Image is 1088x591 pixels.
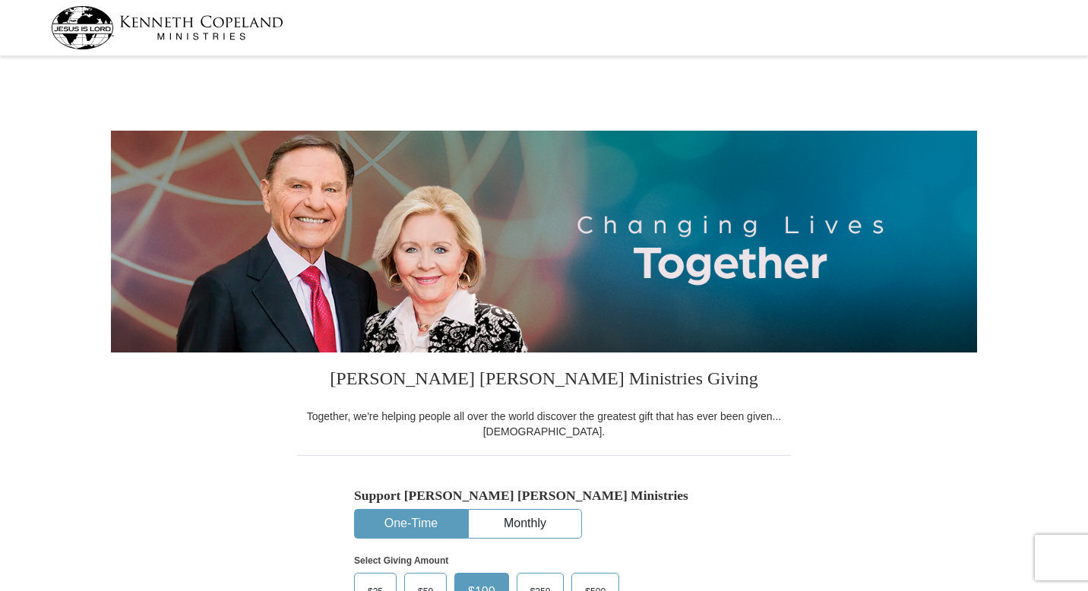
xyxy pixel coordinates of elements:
h5: Support [PERSON_NAME] [PERSON_NAME] Ministries [354,488,734,504]
img: kcm-header-logo.svg [51,6,283,49]
h3: [PERSON_NAME] [PERSON_NAME] Ministries Giving [297,352,791,409]
button: Monthly [469,510,581,538]
div: Together, we're helping people all over the world discover the greatest gift that has ever been g... [297,409,791,439]
button: One-Time [355,510,467,538]
strong: Select Giving Amount [354,555,448,566]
